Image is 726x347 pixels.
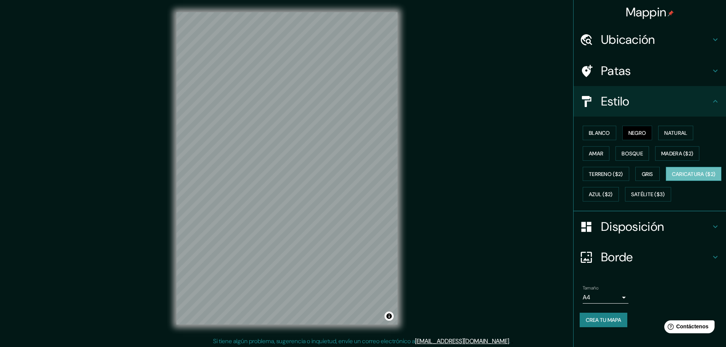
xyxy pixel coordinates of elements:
font: Gris [642,171,653,177]
button: Amar [583,146,609,161]
font: Blanco [589,130,610,136]
font: Satélite ($3) [631,191,665,198]
button: Satélite ($3) [625,187,671,201]
button: Gris [635,167,660,181]
font: Amar [589,150,603,157]
button: Blanco [583,126,616,140]
button: Natural [658,126,693,140]
font: Borde [601,249,633,265]
font: Natural [664,130,687,136]
button: Madera ($2) [655,146,699,161]
font: . [511,337,513,345]
canvas: Mapa [176,12,397,325]
font: Ubicación [601,32,655,48]
button: Terreno ($2) [583,167,629,181]
font: . [510,337,511,345]
button: Activar o desactivar atribución [385,312,394,321]
button: Negro [622,126,652,140]
iframe: Lanzador de widgets de ayuda [658,317,718,339]
div: A4 [583,291,628,304]
font: Estilo [601,93,630,109]
font: Patas [601,63,631,79]
button: Crea tu mapa [580,313,627,327]
font: Madera ($2) [661,150,693,157]
font: Negro [628,130,646,136]
div: Estilo [574,86,726,117]
font: A4 [583,293,590,301]
font: Azul ($2) [589,191,613,198]
font: . [509,337,510,345]
font: Mappin [626,4,667,20]
font: Bosque [622,150,643,157]
font: Crea tu mapa [586,317,621,323]
div: Ubicación [574,24,726,55]
font: Disposición [601,219,664,235]
div: Patas [574,56,726,86]
font: Si tiene algún problema, sugerencia o inquietud, envíe un correo electrónico a [213,337,415,345]
a: [EMAIL_ADDRESS][DOMAIN_NAME] [415,337,509,345]
div: Borde [574,242,726,272]
button: Caricatura ($2) [666,167,722,181]
font: Terreno ($2) [589,171,623,177]
img: pin-icon.png [668,10,674,16]
font: Tamaño [583,285,598,291]
div: Disposición [574,211,726,242]
button: Bosque [615,146,649,161]
button: Azul ($2) [583,187,619,201]
font: Caricatura ($2) [672,171,716,177]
